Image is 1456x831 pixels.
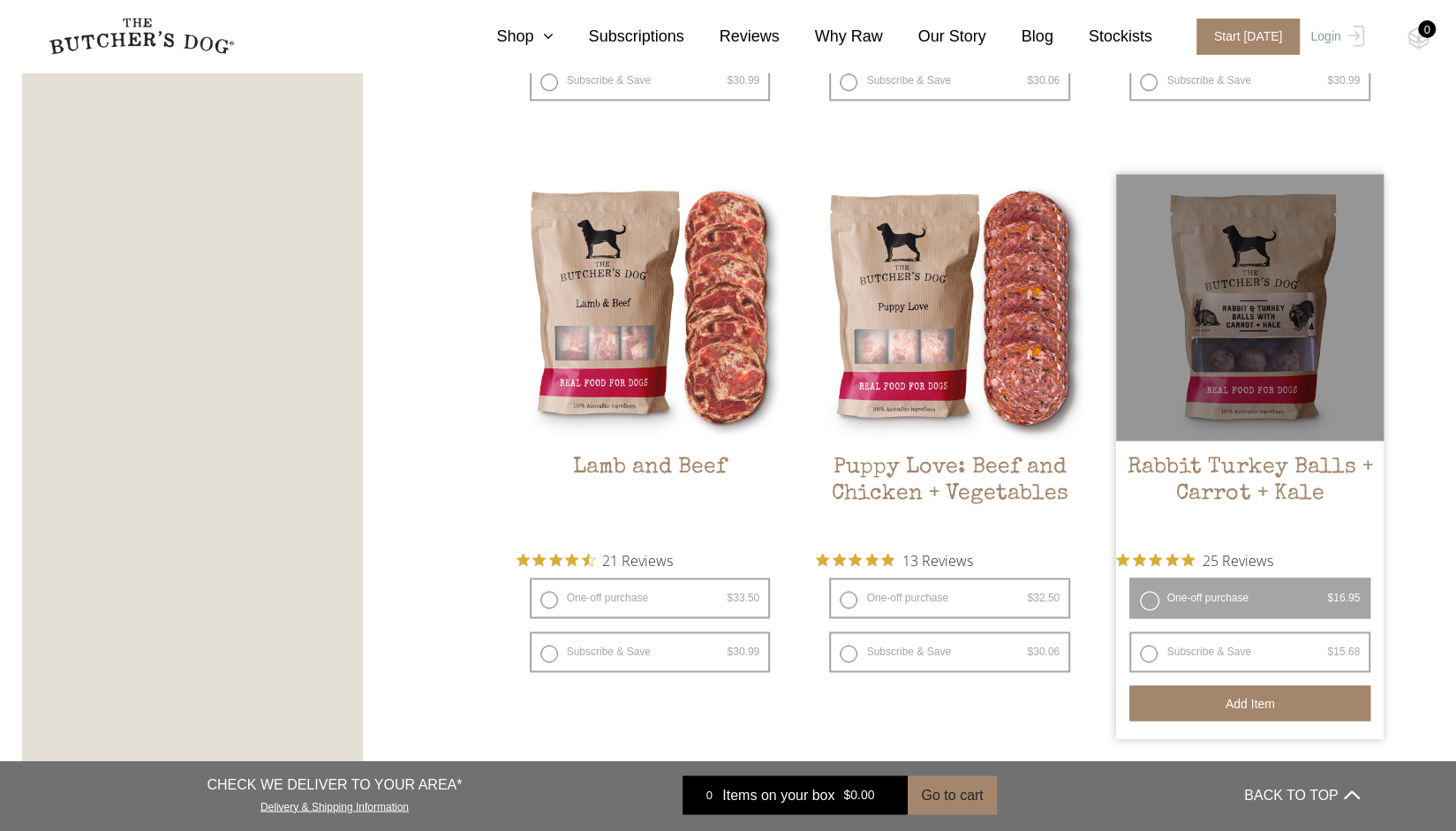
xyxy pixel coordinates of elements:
p: CHECK WE DELIVER TO YOUR AREA* [207,774,462,795]
label: Subscribe & Save [530,631,771,672]
h2: Lamb and Beef [517,455,784,538]
button: Rated 5 out of 5 stars from 13 reviews. Jump to reviews. [816,547,972,573]
a: Login [1306,19,1363,55]
button: Go to cart [908,775,996,814]
span: $ [727,592,733,604]
bdi: 16.95 [1327,592,1360,604]
h2: Rabbit Turkey Balls + Carrot + Kale [1116,455,1384,538]
a: Why Raw [780,25,883,49]
span: $ [1327,592,1333,604]
span: $ [1327,74,1333,87]
bdi: 30.06 [1027,74,1060,87]
label: One-off purchase [1129,578,1370,618]
a: Subscriptions [553,25,683,49]
bdi: 15.68 [1327,646,1360,658]
bdi: 32.50 [1027,592,1060,604]
button: Rated 4.6 out of 5 stars from 21 reviews. Jump to reviews. [517,547,673,573]
bdi: 30.06 [1027,646,1060,658]
a: Delivery & Shipping Information [260,796,409,812]
span: $ [727,74,733,87]
bdi: 30.99 [727,74,759,87]
button: Add item [1129,685,1370,721]
a: Start [DATE] [1179,19,1307,55]
span: $ [1027,74,1033,87]
span: $ [1027,592,1033,604]
bdi: 30.99 [727,646,759,658]
span: $ [1327,646,1333,658]
bdi: 0.00 [843,788,874,802]
button: BACK TO TOP [1244,774,1359,816]
a: Our Story [883,25,986,49]
bdi: 30.99 [1327,74,1360,87]
a: Stockists [1053,25,1152,49]
h2: Puppy Love: Beef and Chicken + Vegetables [816,455,1083,538]
span: $ [727,646,733,658]
img: Lamb and Beef [517,174,784,442]
a: Reviews [684,25,780,49]
a: Blog [986,25,1053,49]
a: Shop [461,25,553,49]
img: TBD_Cart-Empty.png [1407,26,1430,49]
label: Subscribe & Save [530,60,771,101]
label: Subscribe & Save [1129,60,1370,101]
label: Subscribe & Save [829,631,1070,672]
a: Puppy Love: Beef and Chicken + VegetablesPuppy Love: Beef and Chicken + Vegetables [816,174,1083,539]
a: 0 Items on your box $0.00 [683,775,908,814]
label: Subscribe & Save [1129,631,1370,672]
label: One-off purchase [829,578,1070,618]
label: One-off purchase [530,578,771,618]
img: Puppy Love: Beef and Chicken + Vegetables [816,174,1083,442]
span: $ [843,788,850,802]
div: 0 [696,786,722,804]
bdi: 33.50 [727,592,759,604]
button: Rated 5 out of 5 stars from 25 reviews. Jump to reviews. [1116,547,1272,573]
span: 13 Reviews [902,547,972,573]
span: 25 Reviews [1202,547,1272,573]
span: Start [DATE] [1196,19,1301,55]
span: $ [1027,646,1033,658]
a: Rabbit Turkey Balls + Carrot + Kale [1116,174,1384,539]
label: Subscribe & Save [829,60,1070,101]
span: 21 Reviews [602,547,673,573]
div: 0 [1418,20,1436,38]
a: Lamb and BeefLamb and Beef [517,174,784,539]
span: Items on your box [722,784,834,805]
